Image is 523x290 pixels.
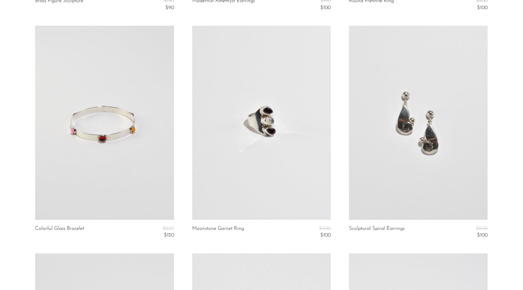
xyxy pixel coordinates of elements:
span: $100 [477,5,488,10]
span: $100 [477,233,488,238]
a: Moonstone Garnet Ring [192,226,244,238]
span: $100 [320,5,331,10]
a: Colorful Glass Bracelet [35,226,84,238]
span: $90 [165,5,174,10]
span: $120 [164,233,174,238]
span: $100 [320,233,331,238]
span: $220 [163,226,174,231]
span: $200 [319,226,331,231]
span: $200 [476,226,488,231]
a: Sculptural Spiral Earrings [349,226,405,238]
